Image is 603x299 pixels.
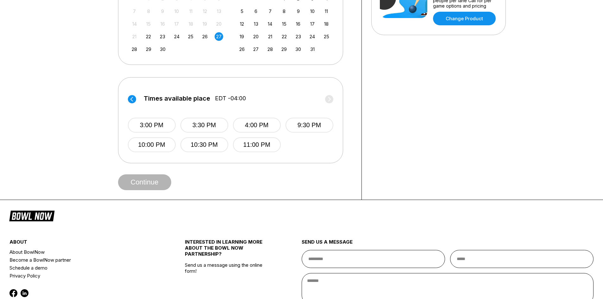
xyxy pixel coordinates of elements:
div: Choose Monday, October 6th, 2025 [252,7,260,16]
div: Not available Thursday, September 11th, 2025 [186,7,195,16]
div: Choose Monday, October 20th, 2025 [252,32,260,41]
div: Not available Wednesday, September 10th, 2025 [173,7,181,16]
div: Not available Tuesday, September 16th, 2025 [158,20,167,28]
div: Choose Saturday, October 11th, 2025 [322,7,331,16]
div: Not available Sunday, September 14th, 2025 [130,20,139,28]
div: Choose Monday, September 29th, 2025 [144,45,153,53]
div: Choose Friday, October 10th, 2025 [308,7,317,16]
button: 3:30 PM [180,118,228,133]
div: Choose Tuesday, October 28th, 2025 [266,45,274,53]
div: INTERESTED IN LEARNING MORE ABOUT THE BOWL NOW PARTNERSHIP? [185,239,273,262]
span: EDT -04:00 [215,95,246,102]
div: Not available Saturday, September 20th, 2025 [215,20,223,28]
div: Choose Tuesday, October 7th, 2025 [266,7,274,16]
div: Choose Friday, October 31st, 2025 [308,45,317,53]
div: Choose Saturday, September 27th, 2025 [215,32,223,41]
div: Choose Thursday, September 25th, 2025 [186,32,195,41]
div: Choose Tuesday, September 23rd, 2025 [158,32,167,41]
div: Choose Sunday, October 26th, 2025 [238,45,246,53]
div: Choose Sunday, October 5th, 2025 [238,7,246,16]
div: Choose Wednesday, October 22nd, 2025 [280,32,288,41]
div: send us a message [302,239,594,250]
div: Choose Friday, October 17th, 2025 [308,20,317,28]
div: Not available Friday, September 19th, 2025 [201,20,209,28]
a: Privacy Policy [9,272,155,280]
div: Choose Monday, October 13th, 2025 [252,20,260,28]
div: Not available Wednesday, September 17th, 2025 [173,20,181,28]
div: Choose Friday, September 26th, 2025 [201,32,209,41]
button: 9:30 PM [286,118,333,133]
div: Choose Saturday, October 25th, 2025 [322,32,331,41]
a: Become a BowlNow partner [9,256,155,264]
div: Choose Thursday, October 30th, 2025 [294,45,303,53]
div: Choose Friday, October 24th, 2025 [308,32,317,41]
button: 10:00 PM [128,137,176,152]
div: Not available Sunday, September 7th, 2025 [130,7,139,16]
div: Choose Tuesday, October 21st, 2025 [266,32,274,41]
button: 10:30 PM [180,137,228,152]
div: Not available Thursday, September 18th, 2025 [186,20,195,28]
button: 3:00 PM [128,118,176,133]
div: Choose Tuesday, October 14th, 2025 [266,20,274,28]
a: Schedule a demo [9,264,155,272]
div: Choose Sunday, September 28th, 2025 [130,45,139,53]
div: Choose Thursday, October 23rd, 2025 [294,32,303,41]
div: Not available Monday, September 15th, 2025 [144,20,153,28]
div: Not available Monday, September 8th, 2025 [144,7,153,16]
div: Not available Saturday, September 13th, 2025 [215,7,223,16]
div: Choose Thursday, October 9th, 2025 [294,7,303,16]
div: Choose Monday, October 27th, 2025 [252,45,260,53]
button: 4:00 PM [233,118,281,133]
div: Not available Friday, September 12th, 2025 [201,7,209,16]
div: Choose Wednesday, October 15th, 2025 [280,20,288,28]
div: Choose Saturday, October 18th, 2025 [322,20,331,28]
div: Choose Thursday, October 16th, 2025 [294,20,303,28]
div: Choose Wednesday, October 29th, 2025 [280,45,288,53]
div: Choose Sunday, October 12th, 2025 [238,20,246,28]
a: Change Product [433,12,496,25]
div: Choose Sunday, October 19th, 2025 [238,32,246,41]
div: Not available Tuesday, September 9th, 2025 [158,7,167,16]
div: Choose Wednesday, September 24th, 2025 [173,32,181,41]
div: Choose Tuesday, September 30th, 2025 [158,45,167,53]
div: Choose Wednesday, October 8th, 2025 [280,7,288,16]
div: Not available Sunday, September 21st, 2025 [130,32,139,41]
a: About BowlNow [9,248,155,256]
span: Times available place [144,95,210,102]
div: Choose Monday, September 22nd, 2025 [144,32,153,41]
div: about [9,239,155,248]
button: 11:00 PM [233,137,281,152]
